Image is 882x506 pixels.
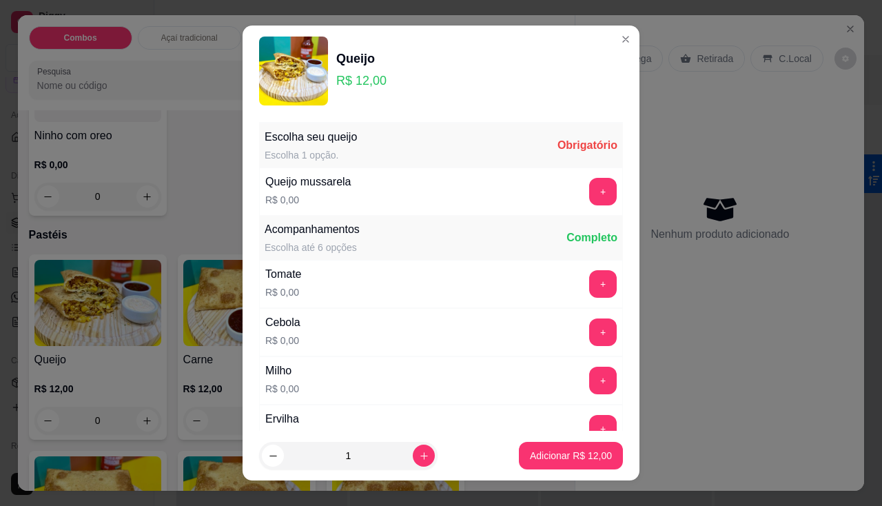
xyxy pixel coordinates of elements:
img: product-image [259,37,328,105]
div: Tomate [265,266,301,283]
button: add [589,318,617,346]
button: add [589,415,617,443]
p: R$ 0,00 [265,430,299,444]
p: R$ 12,00 [336,71,387,90]
div: Escolha até 6 opções [265,241,360,254]
p: R$ 0,00 [265,193,351,207]
div: Escolha seu queijo [265,129,357,145]
button: Close [615,28,637,50]
button: add [589,367,617,394]
div: Escolha 1 opção. [265,148,357,162]
div: Ervilha [265,411,299,427]
div: Queijo [336,49,387,68]
div: Acompanhamentos [265,221,360,238]
button: increase-product-quantity [413,445,435,467]
div: Obrigatório [557,137,617,154]
p: R$ 0,00 [265,334,300,347]
p: Adicionar R$ 12,00 [530,449,612,463]
button: add [589,270,617,298]
button: add [589,178,617,205]
p: R$ 0,00 [265,382,299,396]
button: decrease-product-quantity [262,445,284,467]
div: Milho [265,363,299,379]
div: Completo [566,230,617,246]
button: Adicionar R$ 12,00 [519,442,623,469]
p: R$ 0,00 [265,285,301,299]
div: Cebola [265,314,300,331]
div: Queijo mussarela [265,174,351,190]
